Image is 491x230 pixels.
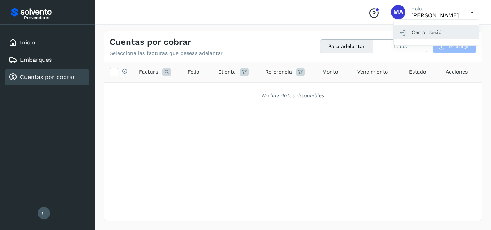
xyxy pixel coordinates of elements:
div: Cuentas por cobrar [5,69,89,85]
a: Cuentas por cobrar [20,74,75,80]
div: Embarques [5,52,89,68]
a: Embarques [20,56,52,63]
div: Cerrar sesión [394,25,479,39]
p: Proveedores [24,15,86,20]
a: Inicio [20,39,35,46]
div: Inicio [5,35,89,51]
